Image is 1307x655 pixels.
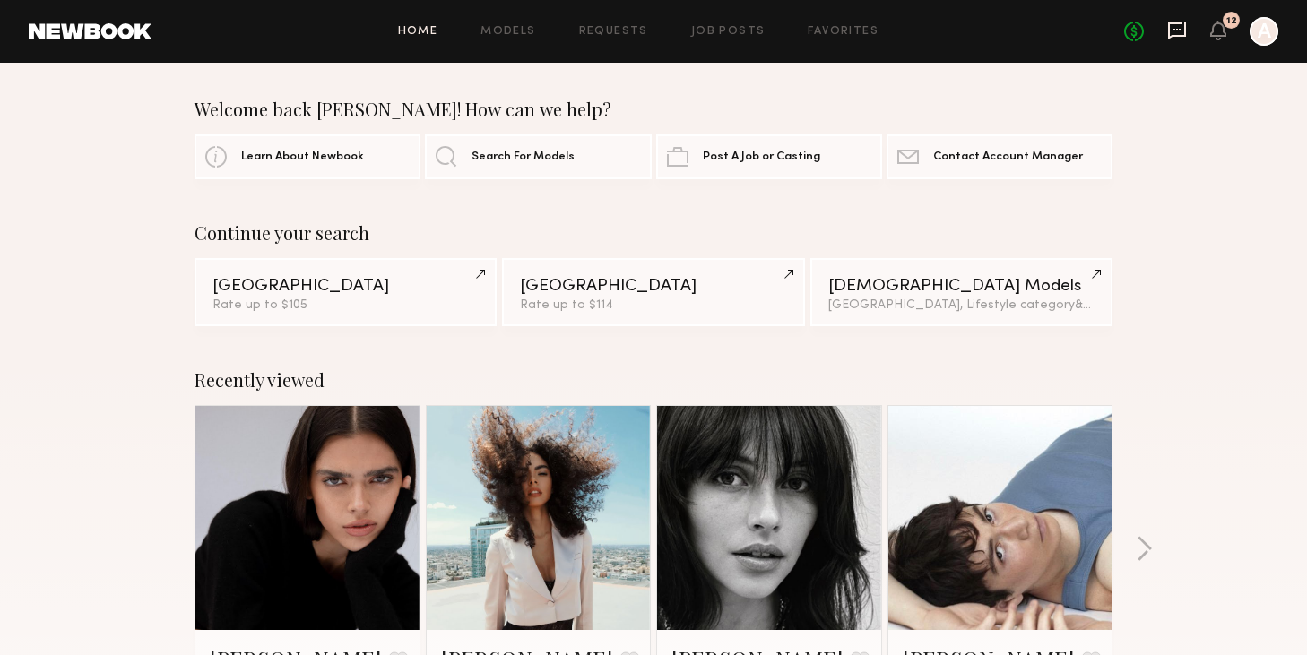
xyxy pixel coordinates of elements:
[398,26,438,38] a: Home
[828,278,1095,295] div: [DEMOGRAPHIC_DATA] Models
[472,151,575,163] span: Search For Models
[1226,16,1237,26] div: 12
[425,134,651,179] a: Search For Models
[808,26,879,38] a: Favorites
[195,369,1112,391] div: Recently viewed
[212,299,479,312] div: Rate up to $105
[520,299,786,312] div: Rate up to $114
[195,258,497,326] a: [GEOGRAPHIC_DATA]Rate up to $105
[195,222,1112,244] div: Continue your search
[691,26,766,38] a: Job Posts
[480,26,535,38] a: Models
[1250,17,1278,46] a: A
[520,278,786,295] div: [GEOGRAPHIC_DATA]
[502,258,804,326] a: [GEOGRAPHIC_DATA]Rate up to $114
[656,134,882,179] a: Post A Job or Casting
[212,278,479,295] div: [GEOGRAPHIC_DATA]
[195,99,1112,120] div: Welcome back [PERSON_NAME]! How can we help?
[195,134,420,179] a: Learn About Newbook
[579,26,648,38] a: Requests
[810,258,1112,326] a: [DEMOGRAPHIC_DATA] Models[GEOGRAPHIC_DATA], Lifestyle category&1other filter
[1075,299,1152,311] span: & 1 other filter
[933,151,1083,163] span: Contact Account Manager
[887,134,1112,179] a: Contact Account Manager
[241,151,364,163] span: Learn About Newbook
[703,151,820,163] span: Post A Job or Casting
[828,299,1095,312] div: [GEOGRAPHIC_DATA], Lifestyle category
